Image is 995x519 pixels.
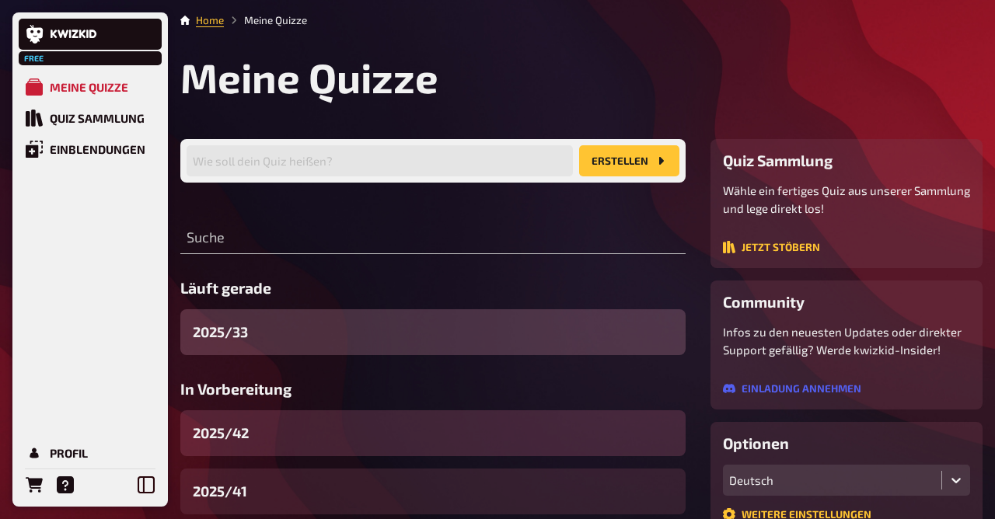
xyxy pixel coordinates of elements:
a: Einblendungen [19,134,162,165]
button: Einladung annehmen [723,382,861,395]
h1: Meine Quizze [180,53,983,102]
span: 2025/33 [193,322,248,343]
a: Jetzt stöbern [723,242,820,256]
a: Home [196,14,224,26]
li: Home [196,12,224,28]
p: Infos zu den neuesten Updates oder direkter Support gefällig? Werde kwizkid-Insider! [723,323,970,358]
div: Meine Quizze [50,80,128,94]
a: 2025/42 [180,410,686,456]
div: Quiz Sammlung [50,111,145,125]
p: Wähle ein fertiges Quiz aus unserer Sammlung und lege direkt los! [723,182,970,217]
a: Quiz Sammlung [19,103,162,134]
h3: In Vorbereitung [180,380,686,398]
span: Free [20,54,48,63]
span: 2025/41 [193,481,247,502]
a: Bestellungen [19,469,50,500]
button: Erstellen [579,145,679,176]
div: Profil [50,446,88,460]
div: Deutsch [729,473,935,487]
a: Einladung annehmen [723,383,861,397]
li: Meine Quizze [224,12,307,28]
h3: Community [723,293,970,311]
span: 2025/42 [193,423,249,444]
a: 2025/33 [180,309,686,355]
h3: Quiz Sammlung [723,152,970,169]
a: Profil [19,437,162,468]
a: Hilfe [50,469,81,500]
div: Einblendungen [50,142,145,156]
input: Suche [180,223,686,254]
input: Wie soll dein Quiz heißen? [187,145,573,176]
h3: Läuft gerade [180,279,686,297]
button: Jetzt stöbern [723,241,820,253]
a: 2025/41 [180,468,686,514]
a: Meine Quizze [19,71,162,103]
h3: Optionen [723,434,970,452]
